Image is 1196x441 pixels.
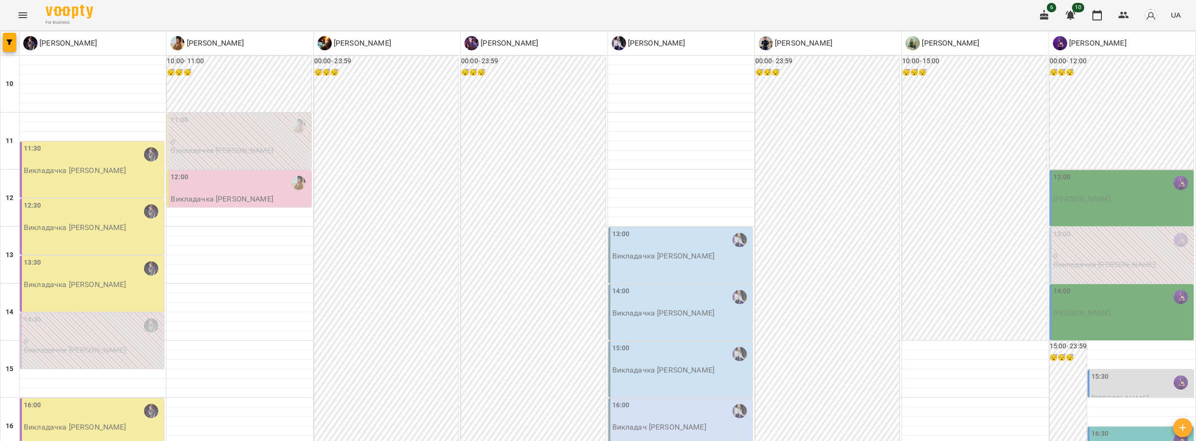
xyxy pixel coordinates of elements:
[733,404,747,418] img: Ольга
[1047,3,1056,12] span: 6
[318,36,391,50] a: П [PERSON_NAME]
[1091,372,1109,382] label: 15:30
[171,172,188,182] label: 12:00
[1053,252,1192,260] p: 0
[906,36,979,50] a: О [PERSON_NAME]
[332,38,391,49] p: [PERSON_NAME]
[612,423,706,431] p: Викладач [PERSON_NAME]
[291,119,306,133] div: Діна
[46,19,93,26] span: For Business
[612,309,715,317] p: Викладачка [PERSON_NAME]
[170,36,184,50] img: Д
[6,136,13,146] h6: 11
[464,36,538,50] a: Д [PERSON_NAME]
[612,36,685,50] a: О [PERSON_NAME]
[1072,3,1084,12] span: 10
[167,56,311,67] h6: 10:00 - 11:00
[24,280,126,288] p: Викладачка [PERSON_NAME]
[733,233,747,247] img: Ольга
[24,346,126,354] p: Викладачка [PERSON_NAME]
[23,36,97,50] a: В [PERSON_NAME]
[1053,172,1071,182] label: 12:00
[759,36,773,50] img: С
[755,67,899,78] h6: 😴😴😴
[6,421,13,431] h6: 16
[24,423,126,431] p: Викладачка [PERSON_NAME]
[464,36,479,50] img: Д
[612,36,685,50] div: Ольга
[755,56,899,67] h6: 00:00 - 23:59
[144,318,158,333] img: Валерія
[612,286,630,297] label: 14:00
[1174,233,1188,247] div: Божена Поліщук
[1053,308,1111,317] span: [PERSON_NAME]
[1053,260,1156,268] p: Викладачка [PERSON_NAME]
[170,36,244,50] a: Д [PERSON_NAME]
[46,5,93,19] img: Voopty Logo
[612,400,630,411] label: 16:00
[23,36,97,50] div: Валерія
[184,38,244,49] p: [PERSON_NAME]
[144,404,158,418] img: Валерія
[6,193,13,203] h6: 12
[170,36,244,50] div: Діна
[612,343,630,354] label: 15:00
[733,290,747,304] img: Ольга
[1067,38,1127,49] p: [PERSON_NAME]
[318,36,332,50] img: П
[626,38,685,49] p: [PERSON_NAME]
[1091,394,1149,403] span: [PERSON_NAME]
[1050,56,1194,67] h6: 00:00 - 12:00
[1053,229,1071,240] label: 13:00
[1053,194,1111,203] span: [PERSON_NAME]
[24,223,126,231] p: Викладачка [PERSON_NAME]
[759,36,832,50] a: С [PERSON_NAME]
[24,337,162,345] p: 0
[461,56,605,67] h6: 00:00 - 23:59
[38,38,97,49] p: [PERSON_NAME]
[1174,176,1188,190] img: Божена Поліщук
[1174,375,1188,390] img: Божена Поліщук
[314,56,458,67] h6: 00:00 - 23:59
[902,56,1046,67] h6: 10:00 - 15:00
[144,261,158,276] img: Валерія
[24,166,126,174] p: Викладачка [PERSON_NAME]
[902,67,1046,78] h6: 😴😴😴
[171,146,273,154] p: Викладачка [PERSON_NAME]
[612,366,715,374] p: Викладачка [PERSON_NAME]
[461,67,605,78] h6: 😴😴😴
[773,38,832,49] p: [PERSON_NAME]
[1050,67,1194,78] h6: 😴😴😴
[171,138,309,146] p: 0
[479,38,538,49] p: [PERSON_NAME]
[167,67,311,78] h6: 😴😴😴
[464,36,538,50] div: Дмитро
[759,36,832,50] div: Сергій
[1053,286,1071,297] label: 14:00
[1173,418,1192,437] button: Створити урок
[1053,36,1127,50] a: Б [PERSON_NAME]
[906,36,920,50] img: О
[1174,290,1188,304] img: Божена Поліщук
[318,36,391,50] div: Павло
[171,195,273,203] p: Викладачка [PERSON_NAME]
[144,147,158,162] img: Валерія
[6,79,13,89] h6: 10
[1050,353,1087,363] h6: 😴😴😴
[906,36,979,50] div: Олександра
[291,176,306,190] img: Діна
[1050,341,1087,352] h6: 15:00 - 23:59
[23,36,38,50] img: В
[24,315,41,325] label: 14:30
[733,347,747,361] img: Ольга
